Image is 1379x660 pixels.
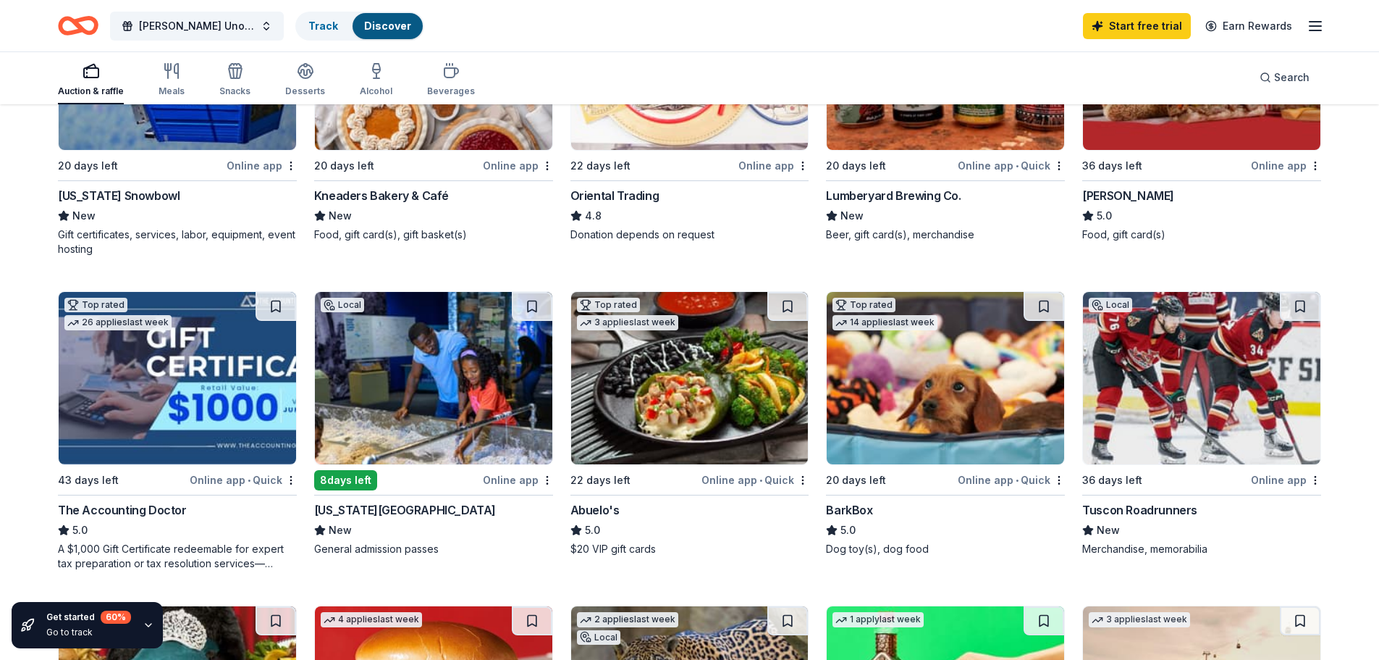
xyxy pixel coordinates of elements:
[139,17,255,35] span: [PERSON_NAME] Uno Tournament at [PERSON_NAME][GEOGRAPHIC_DATA]
[58,157,118,175] div: 20 days left
[58,542,297,571] div: A $1,000 Gift Certificate redeemable for expert tax preparation or tax resolution services—recipi...
[1083,13,1191,39] a: Start free trial
[314,187,449,204] div: Kneaders Bakery & Café
[314,291,553,556] a: Image for Arizona Science CenterLocal8days leftOnline app[US_STATE][GEOGRAPHIC_DATA]NewGeneral ad...
[1082,291,1321,556] a: Image for Tuscon RoadrunnersLocal36 days leftOnline appTuscon RoadrunnersNewMerchandise, memorabilia
[1082,187,1174,204] div: [PERSON_NAME]
[314,501,496,519] div: [US_STATE][GEOGRAPHIC_DATA]
[219,85,250,97] div: Snacks
[827,292,1064,464] img: Image for BarkBox
[360,85,392,97] div: Alcohol
[571,292,809,464] img: Image for Abuelo's
[314,157,374,175] div: 20 days left
[1082,472,1142,489] div: 36 days left
[483,156,553,175] div: Online app
[58,501,187,519] div: The Accounting Doctor
[227,156,297,175] div: Online app
[72,207,96,225] span: New
[840,207,864,225] span: New
[577,612,678,627] div: 2 applies last week
[159,85,185,97] div: Meals
[285,85,325,97] div: Desserts
[1197,13,1301,39] a: Earn Rewards
[219,57,250,104] button: Snacks
[570,501,620,519] div: Abuelo's
[58,57,124,104] button: Auction & raffle
[1248,63,1321,92] button: Search
[1082,227,1321,242] div: Food, gift card(s)
[285,57,325,104] button: Desserts
[360,57,392,104] button: Alcohol
[101,611,131,624] div: 60 %
[585,207,602,225] span: 4.8
[826,227,1065,242] div: Beer, gift card(s), merchandise
[958,471,1065,489] div: Online app Quick
[64,315,172,330] div: 26 applies last week
[958,156,1065,175] div: Online app Quick
[59,292,296,464] img: Image for The Accounting Doctor
[308,20,338,32] a: Track
[759,475,762,486] span: •
[329,207,352,225] span: New
[570,187,659,204] div: Oriental Trading
[577,298,640,312] div: Top rated
[190,471,297,489] div: Online app Quick
[1083,292,1320,464] img: Image for Tuscon Roadrunners
[826,472,886,489] div: 20 days left
[364,20,411,32] a: Discover
[832,315,937,330] div: 14 applies last week
[826,501,872,519] div: BarkBox
[1089,298,1132,312] div: Local
[58,9,98,43] a: Home
[832,612,924,627] div: 1 apply last week
[483,471,553,489] div: Online app
[58,227,297,256] div: Gift certificates, services, labor, equipment, event hosting
[832,298,895,312] div: Top rated
[159,57,185,104] button: Meals
[570,542,809,556] div: $20 VIP gift cards
[46,627,131,638] div: Go to track
[329,522,352,539] span: New
[58,472,119,489] div: 43 days left
[1274,69,1310,86] span: Search
[321,612,422,627] div: 4 applies last week
[840,522,856,539] span: 5.0
[826,187,961,204] div: Lumberyard Brewing Co.
[570,472,631,489] div: 22 days left
[570,157,631,175] div: 22 days left
[701,471,809,489] div: Online app Quick
[315,292,552,464] img: Image for Arizona Science Center
[1097,207,1112,225] span: 5.0
[427,85,475,97] div: Beverages
[248,475,250,486] span: •
[64,298,127,312] div: Top rated
[58,85,124,97] div: Auction & raffle
[1016,160,1019,172] span: •
[826,291,1065,556] a: Image for BarkBoxTop rated14 applieslast week20 days leftOnline app•QuickBarkBox5.0Dog toy(s), do...
[570,291,809,556] a: Image for Abuelo's Top rated3 applieslast week22 days leftOnline app•QuickAbuelo's5.0$20 VIP gift...
[1082,501,1197,519] div: Tuscon Roadrunners
[1251,471,1321,489] div: Online app
[72,522,88,539] span: 5.0
[1251,156,1321,175] div: Online app
[46,611,131,624] div: Get started
[570,227,809,242] div: Donation depends on request
[58,187,180,204] div: [US_STATE] Snowbowl
[321,298,364,312] div: Local
[1082,157,1142,175] div: 36 days left
[1097,522,1120,539] span: New
[1016,475,1019,486] span: •
[826,542,1065,556] div: Dog toy(s), dog food
[314,227,553,242] div: Food, gift card(s), gift basket(s)
[577,630,620,645] div: Local
[110,12,284,41] button: [PERSON_NAME] Uno Tournament at [PERSON_NAME][GEOGRAPHIC_DATA]
[1082,542,1321,556] div: Merchandise, memorabilia
[314,470,377,490] div: 8 days left
[58,291,297,571] a: Image for The Accounting DoctorTop rated26 applieslast week43 days leftOnline app•QuickThe Accoun...
[585,522,600,539] span: 5.0
[738,156,809,175] div: Online app
[295,12,424,41] button: TrackDiscover
[427,57,475,104] button: Beverages
[314,542,553,556] div: General admission passes
[1089,612,1190,627] div: 3 applies last week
